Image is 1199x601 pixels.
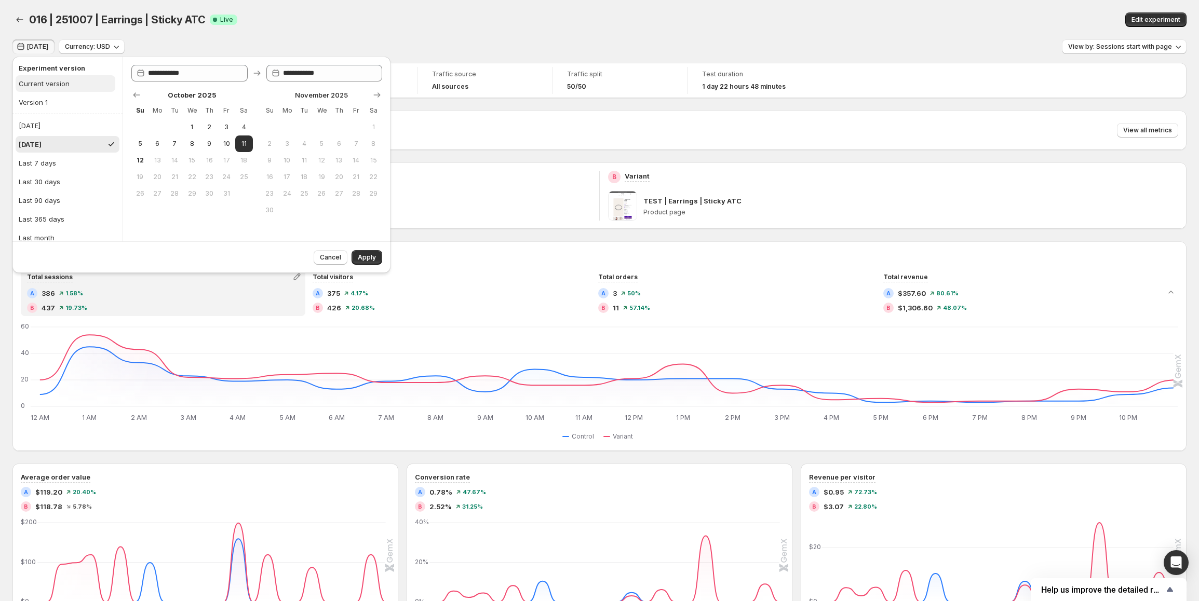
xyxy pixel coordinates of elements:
th: Tuesday [166,102,183,119]
button: Show survey - Help us improve the detailed report for A/B campaigns [1041,583,1176,596]
div: Current version [19,78,70,89]
span: Test duration [702,70,808,78]
span: 27 [334,189,343,198]
button: Friday October 10 2025 [218,135,235,152]
span: 8 [187,140,196,148]
div: Open Intercom Messenger [1164,550,1189,575]
span: Mo [153,106,161,115]
span: Control [572,432,594,441]
img: TEST | Earrings | Sticky ATC [608,192,637,221]
span: Th [205,106,213,115]
span: 20 [153,173,161,181]
button: Show previous month, September 2025 [129,88,144,102]
button: Last month [16,229,119,246]
button: Saturday November 15 2025 [365,152,382,169]
button: [DATE] [16,136,119,153]
h2: B [316,305,320,311]
text: 6 AM [329,414,345,421]
span: 11 [613,303,619,313]
span: 016 | 251007 | Earrings | Sticky ATC [29,13,206,26]
span: 1 [369,123,378,131]
p: Product page [643,208,1178,216]
span: 11 [300,156,308,165]
button: Friday October 31 2025 [218,185,235,202]
th: Sunday [131,102,149,119]
div: Last 30 days [19,176,60,187]
span: 6 [153,140,161,148]
span: 23 [265,189,274,198]
span: $119.20 [35,487,62,497]
button: Wednesday October 22 2025 [183,169,200,185]
button: Saturday November 1 2025 [365,119,382,135]
span: Tu [170,106,179,115]
span: 10 [222,140,231,148]
text: 9 PM [1071,414,1086,421]
span: 2 [265,140,274,148]
text: 4 PM [824,414,839,421]
span: Edit experiment [1131,16,1180,24]
span: 2 [205,123,213,131]
button: Monday October 27 2025 [149,185,166,202]
span: 386 [42,288,55,298]
th: Thursday [330,102,347,119]
span: 31 [222,189,231,198]
span: 3 [282,140,291,148]
span: Traffic source [432,70,537,78]
text: 1 AM [82,414,97,421]
h2: Performance over time [21,250,1178,260]
h2: A [601,290,605,296]
span: 18 [239,156,248,165]
span: 5 [317,140,326,148]
text: $200 [21,518,37,526]
span: 25 [239,173,248,181]
h2: A [24,489,28,495]
span: Cancel [320,253,341,262]
button: Wednesday October 1 2025 [183,119,200,135]
h2: A [316,290,320,296]
button: Saturday November 8 2025 [365,135,382,152]
button: View all metrics [1117,123,1178,138]
button: Friday November 14 2025 [347,152,365,169]
button: Friday October 24 2025 [218,169,235,185]
button: [DATE] [12,39,55,54]
span: 9 [205,140,213,148]
span: 17 [222,156,231,165]
button: Last 90 days [16,192,119,209]
span: 23 [205,173,213,181]
button: Last 365 days [16,211,119,227]
button: Wednesday October 15 2025 [183,152,200,169]
span: 15 [187,156,196,165]
a: Traffic split50/50 [567,69,672,92]
span: 12 [136,156,144,165]
span: 437 [42,303,55,313]
button: Variant [603,430,637,443]
text: 20% [415,558,428,566]
button: Version 1 [16,94,115,111]
text: 10 PM [1119,414,1137,421]
span: $357.60 [898,288,926,298]
span: 30 [205,189,213,198]
button: Collapse chart [1164,285,1178,299]
button: Thursday November 27 2025 [330,185,347,202]
a: Traffic sourceAll sources [432,69,537,92]
span: Tu [300,106,308,115]
span: 17 [282,173,291,181]
span: Fr [352,106,360,115]
span: We [187,106,196,115]
span: 47.67% [463,489,486,495]
text: 3 AM [180,414,196,421]
span: [DATE] [27,43,48,51]
span: 19 [136,173,144,181]
h2: A [812,489,816,495]
span: 375 [327,288,340,298]
span: $1,306.60 [898,303,933,313]
th: Monday [149,102,166,119]
button: Tuesday November 11 2025 [295,152,313,169]
span: 19.73% [65,305,87,311]
th: Tuesday [295,102,313,119]
text: 2 PM [725,414,740,421]
button: Friday November 7 2025 [347,135,365,152]
button: Sunday November 23 2025 [261,185,278,202]
span: Fr [222,106,231,115]
span: Currency: USD [65,43,110,51]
